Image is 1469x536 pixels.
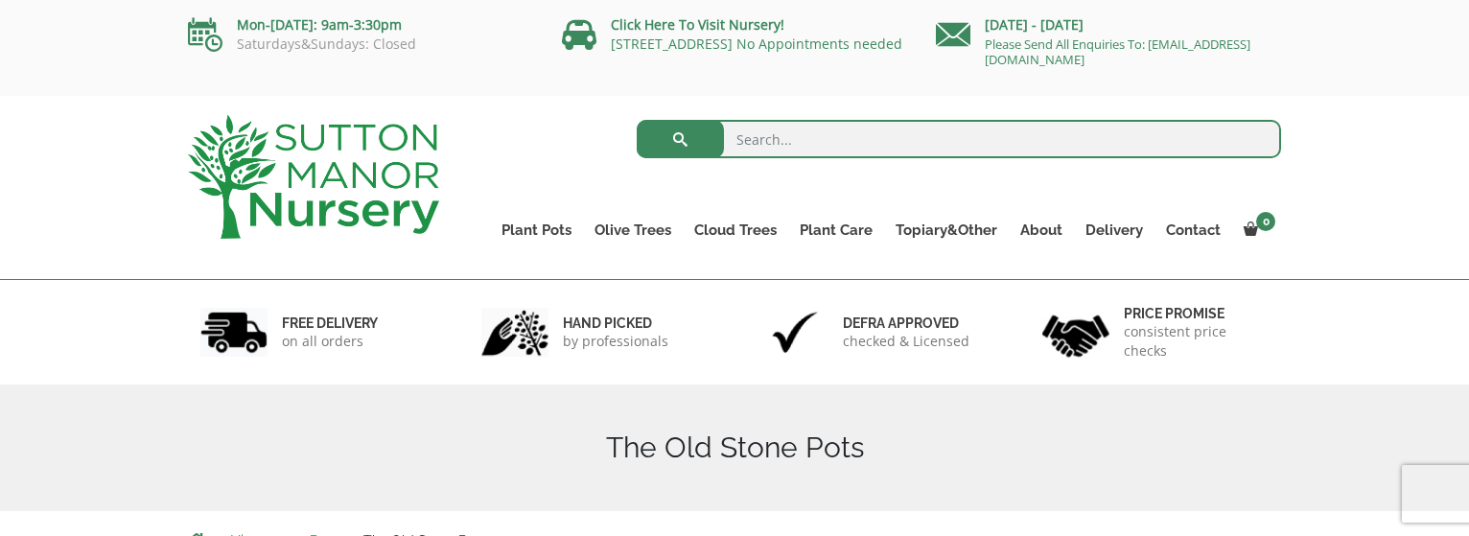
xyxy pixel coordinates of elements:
[611,15,784,34] a: Click Here To Visit Nursery!
[761,308,828,357] img: 3.jpg
[1256,212,1275,231] span: 0
[188,115,439,239] img: logo
[481,308,548,357] img: 2.jpg
[188,13,533,36] p: Mon-[DATE]: 9am-3:30pm
[611,35,902,53] a: [STREET_ADDRESS] No Appointments needed
[1232,217,1281,244] a: 0
[1124,305,1270,322] h6: Price promise
[282,332,378,351] p: on all orders
[936,13,1281,36] p: [DATE] - [DATE]
[1154,217,1232,244] a: Contact
[843,315,969,332] h6: Defra approved
[637,120,1282,158] input: Search...
[1124,322,1270,361] p: consistent price checks
[1009,217,1074,244] a: About
[985,35,1250,68] a: Please Send All Enquiries To: [EMAIL_ADDRESS][DOMAIN_NAME]
[563,315,668,332] h6: hand picked
[1074,217,1154,244] a: Delivery
[683,217,788,244] a: Cloud Trees
[788,217,884,244] a: Plant Care
[200,308,268,357] img: 1.jpg
[1042,303,1109,361] img: 4.jpg
[884,217,1009,244] a: Topiary&Other
[188,431,1281,465] h1: The Old Stone Pots
[843,332,969,351] p: checked & Licensed
[583,217,683,244] a: Olive Trees
[563,332,668,351] p: by professionals
[490,217,583,244] a: Plant Pots
[282,315,378,332] h6: FREE DELIVERY
[188,36,533,52] p: Saturdays&Sundays: Closed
